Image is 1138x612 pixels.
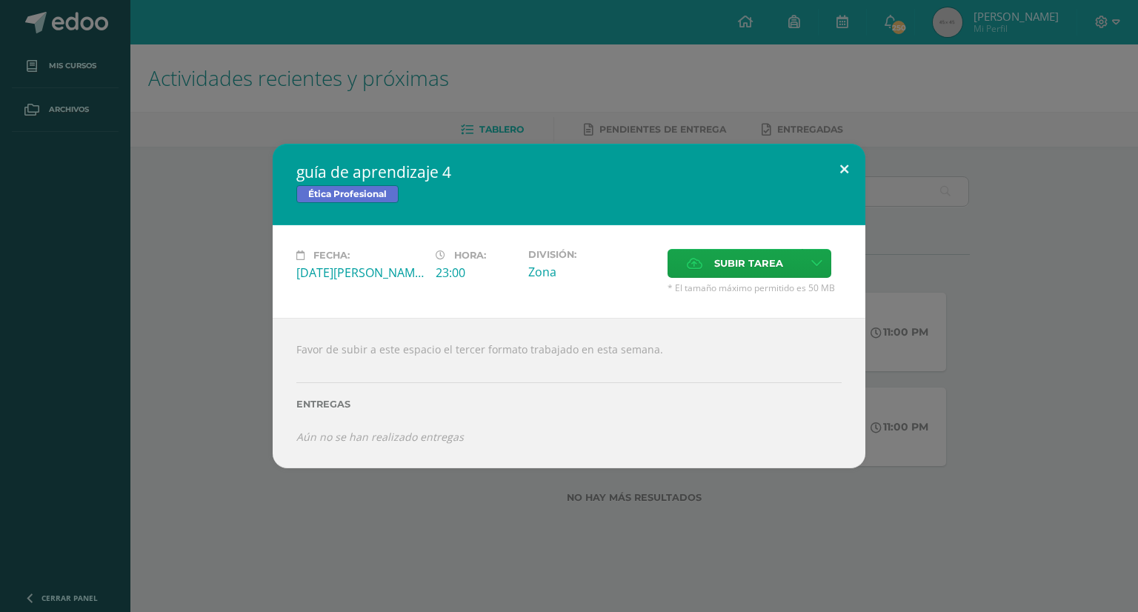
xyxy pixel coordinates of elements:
[296,430,464,444] i: Aún no se han realizado entregas
[273,318,865,468] div: Favor de subir a este espacio el tercer formato trabajado en esta semana.
[528,264,656,280] div: Zona
[436,265,516,281] div: 23:00
[296,265,424,281] div: [DATE][PERSON_NAME]
[454,250,486,261] span: Hora:
[528,249,656,260] label: División:
[668,282,842,294] span: * El tamaño máximo permitido es 50 MB
[296,399,842,410] label: Entregas
[313,250,350,261] span: Fecha:
[714,250,783,277] span: Subir tarea
[296,185,399,203] span: Ética Profesional
[296,162,842,182] h2: guía de aprendizaje 4
[823,144,865,194] button: Close (Esc)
